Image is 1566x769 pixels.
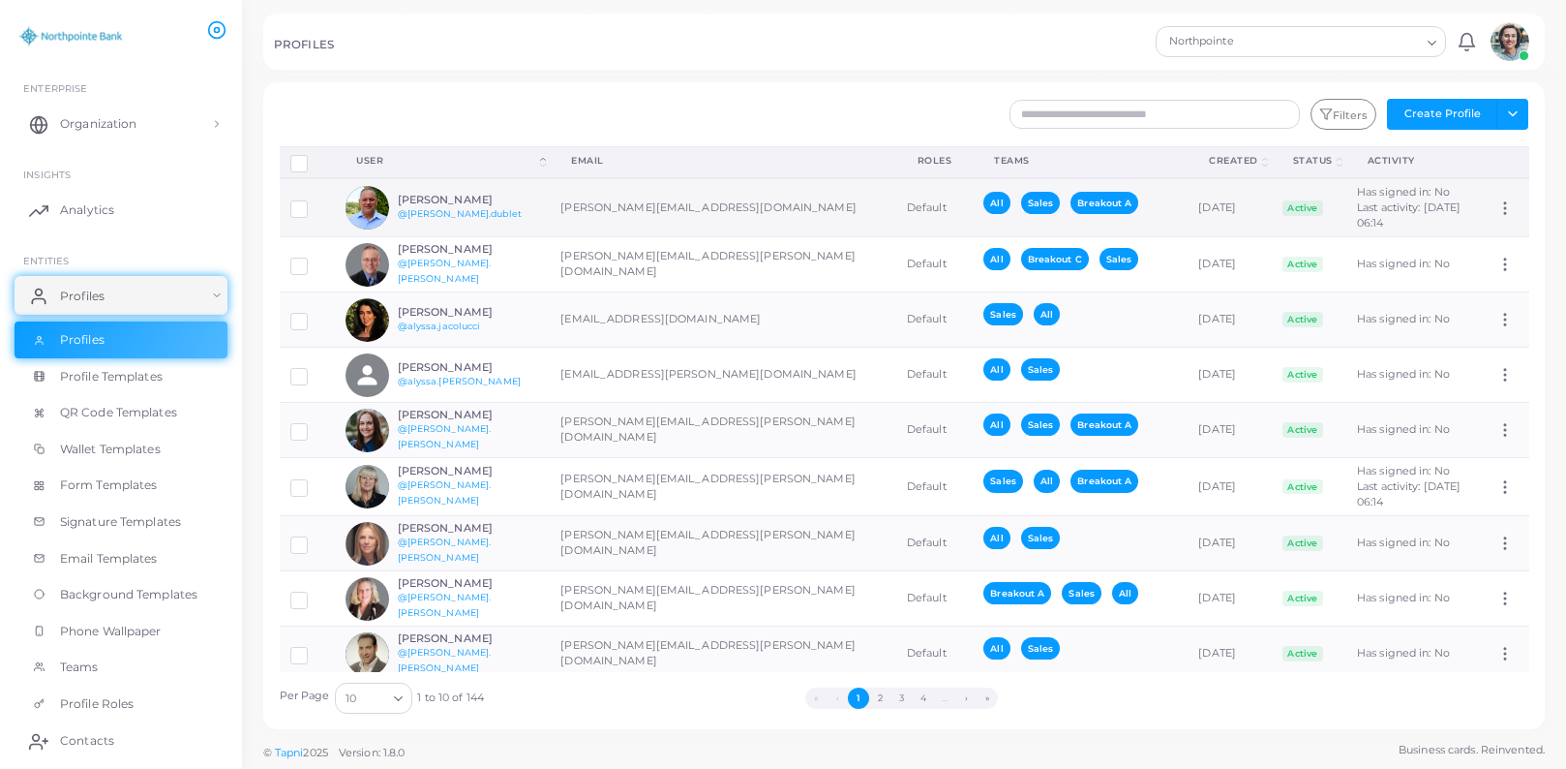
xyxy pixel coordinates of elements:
span: Teams [60,659,99,676]
td: [PERSON_NAME][EMAIL_ADDRESS][PERSON_NAME][DOMAIN_NAME] [550,458,896,516]
td: [DATE] [1188,458,1272,516]
span: Sales [1099,248,1139,270]
span: All [1112,582,1138,604]
a: Profile Roles [15,686,227,723]
span: Has signed in: No [1357,312,1450,325]
span: Breakout C [1021,248,1089,270]
a: @[PERSON_NAME].[PERSON_NAME] [398,537,492,563]
span: Contacts [60,732,114,750]
a: Organization [15,105,227,143]
img: avatar [346,465,389,508]
span: Sales [1021,192,1061,214]
span: Sales [1021,414,1061,436]
span: Active [1282,591,1323,606]
button: Filters [1310,99,1376,130]
span: All [1034,470,1060,492]
h6: [PERSON_NAME] [398,632,540,645]
button: Go to page 3 [890,688,912,709]
span: Profile Roles [60,695,134,713]
h6: [PERSON_NAME] [398,243,540,256]
span: Active [1282,257,1323,272]
span: Active [1282,422,1323,438]
div: Search for option [335,683,412,714]
button: Go to next page [955,688,977,709]
span: Profiles [60,331,105,349]
div: Roles [918,154,952,168]
td: [EMAIL_ADDRESS][DOMAIN_NAME] [550,292,896,348]
span: Email Templates [60,550,158,568]
div: Teams [994,154,1166,168]
span: Has signed in: No [1357,591,1450,604]
button: Go to last page [977,688,998,709]
a: Analytics [15,191,227,230]
span: Sales [1021,358,1061,381]
span: Phone Wallpaper [60,623,162,640]
a: Background Templates [15,576,227,613]
span: All [1034,303,1060,325]
td: [DATE] [1188,348,1272,403]
span: Sales [983,303,1023,325]
td: Default [896,237,974,292]
span: Sales [1021,637,1061,660]
td: Default [896,178,974,236]
img: avatar [346,577,389,621]
span: Breakout A [1070,192,1138,214]
span: Has signed in: No [1357,464,1450,477]
a: Phone Wallpaper [15,613,227,650]
span: Wallet Templates [60,441,161,458]
span: 2025 [303,745,327,761]
a: Wallet Templates [15,431,227,468]
div: Status [1293,154,1333,168]
div: Search for option [1156,26,1446,57]
span: Breakout A [983,582,1051,604]
td: [DATE] [1188,237,1272,292]
a: Profiles [15,322,227,358]
span: Active [1282,200,1323,216]
td: [PERSON_NAME][EMAIL_ADDRESS][PERSON_NAME][DOMAIN_NAME] [550,571,896,627]
td: [DATE] [1188,516,1272,571]
a: @[PERSON_NAME].dublet [398,208,522,219]
td: [EMAIL_ADDRESS][PERSON_NAME][DOMAIN_NAME] [550,348,896,403]
img: avatar [346,522,389,566]
span: Has signed in: No [1357,257,1450,270]
a: Profile Templates [15,358,227,395]
h6: [PERSON_NAME] [398,577,540,590]
button: Go to page 2 [869,688,890,709]
span: Breakout A [1070,414,1138,436]
td: Default [896,627,974,682]
span: Sales [1062,582,1101,604]
a: Teams [15,649,227,686]
span: Has signed in: No [1357,367,1450,381]
td: Default [896,403,974,458]
a: @[PERSON_NAME].[PERSON_NAME] [398,647,492,673]
span: Active [1282,646,1323,661]
span: Has signed in: No [1357,536,1450,549]
span: Has signed in: No [1357,646,1450,660]
a: Form Templates [15,467,227,504]
span: Active [1282,367,1323,383]
img: avatar [346,298,389,342]
h6: [PERSON_NAME] [398,409,540,421]
span: Has signed in: No [1357,422,1450,436]
label: Per Page [280,689,330,704]
td: [PERSON_NAME][EMAIL_ADDRESS][PERSON_NAME][DOMAIN_NAME] [550,403,896,458]
span: Active [1282,312,1323,327]
span: All [983,637,1009,660]
img: logo [17,18,125,54]
a: @[PERSON_NAME].[PERSON_NAME] [398,423,492,449]
td: Default [896,571,974,627]
button: Go to page 4 [912,688,933,709]
span: Background Templates [60,586,197,603]
span: Northpointe [1166,32,1307,51]
img: avatar [346,632,389,676]
span: Last activity: [DATE] 06:14 [1357,200,1461,230]
a: avatar [1485,22,1534,61]
a: QR Code Templates [15,394,227,431]
a: @alyssa.jacolucci [398,321,481,331]
td: [DATE] [1188,571,1272,627]
td: [PERSON_NAME][EMAIL_ADDRESS][PERSON_NAME][DOMAIN_NAME] [550,237,896,292]
a: @[PERSON_NAME].[PERSON_NAME] [398,479,492,506]
button: Create Profile [1387,99,1497,130]
td: [PERSON_NAME][EMAIL_ADDRESS][PERSON_NAME][DOMAIN_NAME] [550,627,896,682]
